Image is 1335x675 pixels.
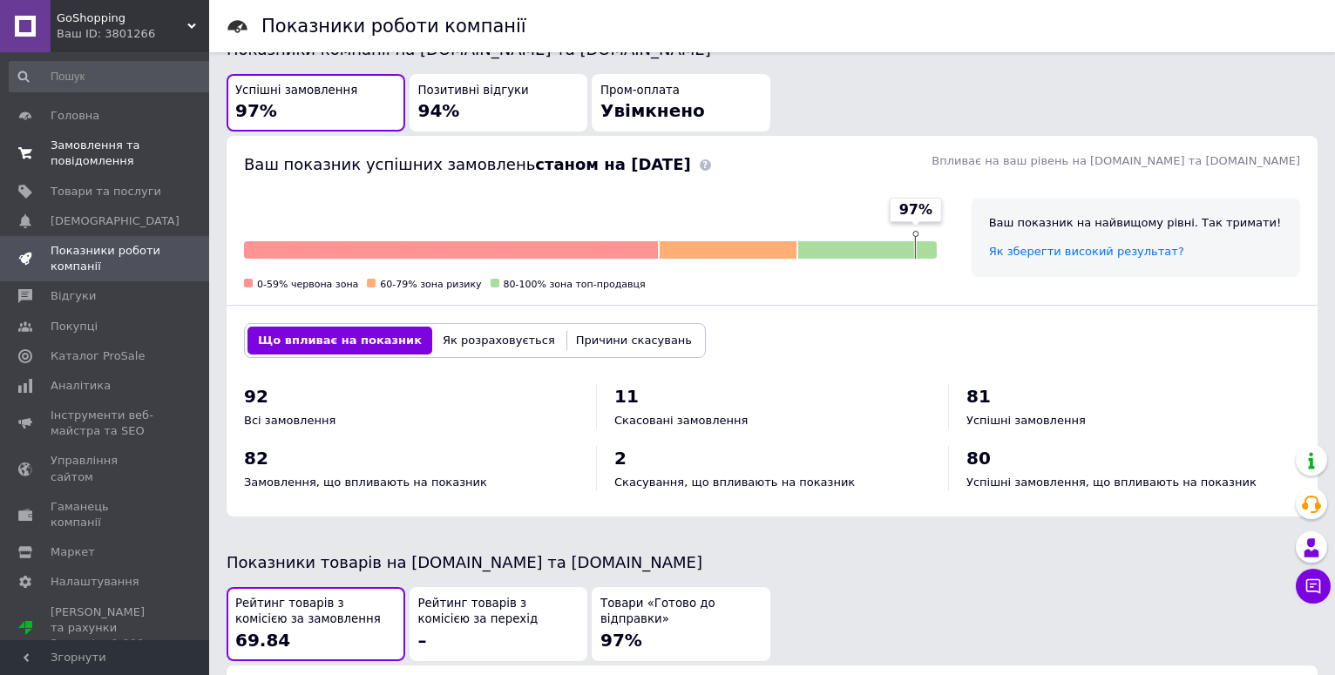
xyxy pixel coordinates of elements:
[51,408,161,439] span: Інструменти веб-майстра та SEO
[51,499,161,530] span: Гаманець компанії
[600,630,642,651] span: 97%
[418,100,460,121] span: 94%
[410,587,588,661] button: Рейтинг товарів з комісією за перехід–
[966,414,1086,427] span: Успішні замовлення
[51,243,161,274] span: Показники роботи компанії
[9,61,215,92] input: Пошук
[244,414,335,427] span: Всі замовлення
[600,83,680,99] span: Пром-оплата
[235,100,277,121] span: 97%
[247,327,432,354] button: Що впливає на показник
[535,155,690,173] b: станом на [DATE]
[504,279,646,290] span: 80-100% зона топ-продавця
[380,279,481,290] span: 60-79% зона ризику
[51,636,161,651] div: Prom мікс 1 000
[235,83,357,99] span: Успішні замовлення
[966,448,991,469] span: 80
[51,348,145,364] span: Каталог ProSale
[51,184,161,199] span: Товари та послуги
[932,154,1300,167] span: Впливає на ваш рівень на [DOMAIN_NAME] та [DOMAIN_NAME]
[899,200,932,219] span: 97%
[227,553,702,571] span: Показники товарів на [DOMAIN_NAME] та [DOMAIN_NAME]
[51,319,98,334] span: Покупці
[592,74,770,132] button: Пром-оплатаУвімкнено
[966,476,1257,489] span: Успішні замовлення, що впливають на показник
[418,596,579,628] span: Рейтинг товарів з комісією за перехід
[600,596,762,628] span: Товари «Готово до відправки»
[51,378,111,394] span: Аналітика
[235,596,396,628] span: Рейтинг товарів з комісією за замовлення
[432,327,566,354] button: Як розраховується
[57,10,187,26] span: GoShopping
[989,245,1184,258] a: Як зберегти високий результат?
[966,386,991,407] span: 81
[51,604,161,652] span: [PERSON_NAME] та рахунки
[244,448,268,469] span: 82
[989,215,1283,231] div: Ваш показник на найвищому рівні. Так тримати!
[244,155,691,173] span: Ваш показник успішних замовлень
[614,476,855,489] span: Скасування, що впливають на показник
[614,386,639,407] span: 11
[51,213,180,229] span: [DEMOGRAPHIC_DATA]
[235,630,290,651] span: 69.84
[244,476,487,489] span: Замовлення, що впливають на показник
[600,100,705,121] span: Увімкнено
[592,587,770,661] button: Товари «Готово до відправки»97%
[227,74,405,132] button: Успішні замовлення97%
[57,26,209,42] div: Ваш ID: 3801266
[410,74,588,132] button: Позитивні відгуки94%
[614,414,748,427] span: Скасовані замовлення
[1296,569,1331,604] button: Чат з покупцем
[566,327,702,354] button: Причини скасувань
[51,574,139,590] span: Налаштування
[418,83,529,99] span: Позитивні відгуки
[614,448,627,469] span: 2
[51,453,161,484] span: Управління сайтом
[418,630,427,651] span: –
[51,138,161,169] span: Замовлення та повідомлення
[244,386,268,407] span: 92
[51,108,99,124] span: Головна
[261,16,526,37] h1: Показники роботи компанії
[51,544,95,560] span: Маркет
[227,587,405,661] button: Рейтинг товарів з комісією за замовлення69.84
[51,288,96,304] span: Відгуки
[257,279,358,290] span: 0-59% червона зона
